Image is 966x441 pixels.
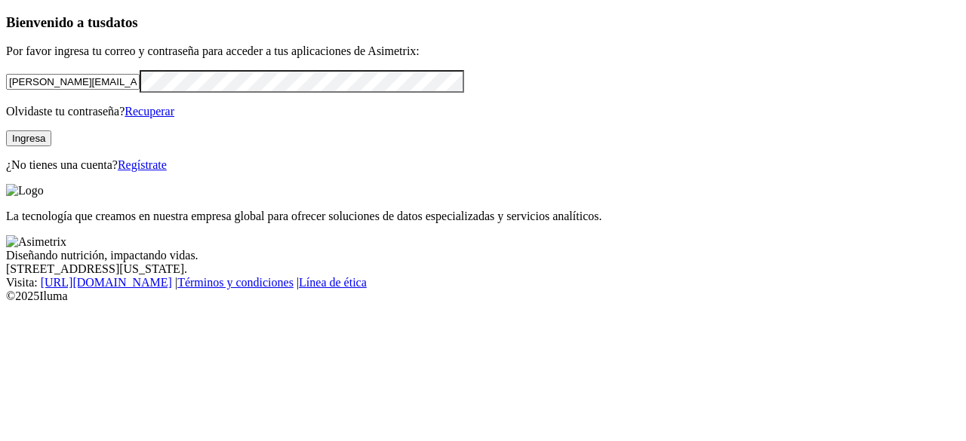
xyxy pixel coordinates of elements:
[106,14,138,30] span: datos
[6,184,44,198] img: Logo
[6,289,960,303] div: © 2025 Iluma
[177,276,294,289] a: Términos y condiciones
[6,249,960,262] div: Diseñando nutrición, impactando vidas.
[6,276,960,289] div: Visita : | |
[6,235,66,249] img: Asimetrix
[299,276,367,289] a: Línea de ética
[6,262,960,276] div: [STREET_ADDRESS][US_STATE].
[6,210,960,223] p: La tecnología que creamos en nuestra empresa global para ofrecer soluciones de datos especializad...
[118,158,167,171] a: Regístrate
[6,14,960,31] h3: Bienvenido a tus
[6,74,140,90] input: Tu correo
[6,158,960,172] p: ¿No tienes una cuenta?
[6,44,960,58] p: Por favor ingresa tu correo y contraseña para acceder a tus aplicaciones de Asimetrix:
[6,130,51,146] button: Ingresa
[125,105,174,118] a: Recuperar
[41,276,172,289] a: [URL][DOMAIN_NAME]
[6,105,960,118] p: Olvidaste tu contraseña?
